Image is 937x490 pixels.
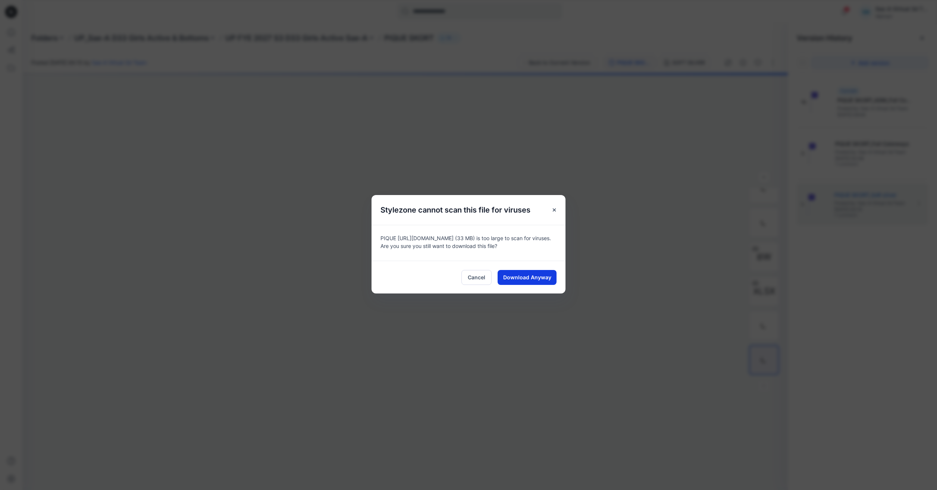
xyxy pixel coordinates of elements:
button: Close [548,203,561,217]
button: Cancel [461,270,492,285]
button: Download Anyway [498,270,557,285]
span: Cancel [468,273,485,281]
div: PIQUE [URL][DOMAIN_NAME] (33 MB) is too large to scan for viruses. Are you sure you still want to... [372,225,565,261]
span: Download Anyway [503,273,551,281]
h5: Stylezone cannot scan this file for viruses [372,195,539,225]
